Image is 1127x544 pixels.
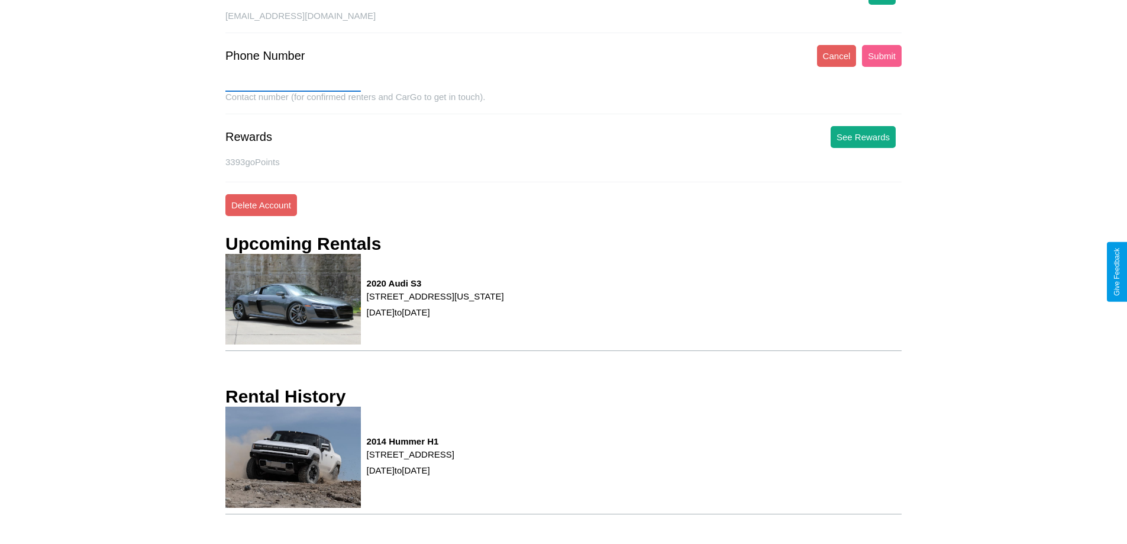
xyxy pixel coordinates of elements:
[367,436,454,446] h3: 2014 Hummer H1
[225,387,345,407] h3: Rental History
[225,92,902,114] div: Contact number (for confirmed renters and CarGo to get in touch).
[225,194,297,216] button: Delete Account
[367,304,504,320] p: [DATE] to [DATE]
[225,130,272,144] div: Rewards
[225,11,902,33] div: [EMAIL_ADDRESS][DOMAIN_NAME]
[225,407,361,508] img: rental
[1113,248,1121,296] div: Give Feedback
[367,462,454,478] p: [DATE] to [DATE]
[831,126,896,148] button: See Rewards
[862,45,902,67] button: Submit
[225,154,902,170] p: 3393 goPoints
[225,234,381,254] h3: Upcoming Rentals
[367,446,454,462] p: [STREET_ADDRESS]
[367,288,504,304] p: [STREET_ADDRESS][US_STATE]
[225,254,361,344] img: rental
[367,278,504,288] h3: 2020 Audi S3
[225,49,305,63] div: Phone Number
[817,45,857,67] button: Cancel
